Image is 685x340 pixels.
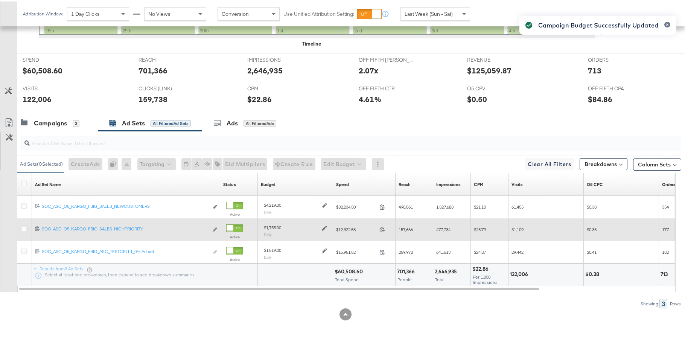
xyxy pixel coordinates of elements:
div: Reach [399,180,411,186]
div: Ad Set Name [35,180,61,186]
div: 701,366 [139,64,167,75]
div: Ad Sets ( 0 Selected) [20,159,63,166]
div: Timeline [302,39,321,46]
div: 2,646,935 [247,64,283,75]
span: IMPRESSIONS [247,55,304,62]
div: Ads [227,117,238,126]
div: $4,219.00 [264,201,281,207]
span: 477,734 [436,225,451,231]
span: OFF FIFTH [PERSON_NAME] [359,55,415,62]
div: Spend [336,180,349,186]
div: SOC_ASC_O5_KARGO_FBIG_SALES_HIGHPRIORITY [42,224,209,230]
div: $60,508.60 [23,64,62,75]
a: Your Ad Set name. [35,180,61,186]
div: 2,646,935 [435,267,459,274]
span: People [397,275,412,281]
label: Active [226,256,243,261]
span: $21.10 [474,203,486,208]
a: The number of people your ad was served to. [399,180,411,186]
div: CPM [474,180,483,186]
div: $22.86 [472,264,491,271]
span: VISITS [23,84,79,91]
div: $125,059.87 [467,64,511,75]
span: Conversion [222,9,249,16]
div: SOC_ASC_O5_KARGO_FBIG_ASC_TESTCELL1_0% Ad set [42,247,209,253]
div: Campaigns [34,117,67,126]
a: The average cost you've paid to have 1,000 impressions of your ad. [474,180,483,186]
span: 259,972 [399,248,413,253]
div: 4.61% [359,92,381,103]
div: 3 [73,119,79,125]
sub: Daily [264,208,272,213]
div: 0 [108,157,122,169]
a: SOC_ASC_O5_KARGO_FBIG_SALES_NEWCUSTOMERS [42,202,209,210]
span: $12,322.58 [336,225,376,231]
span: 157,666 [399,225,413,231]
div: Budget [261,180,275,186]
span: REVENUE [467,55,524,62]
div: 701,366 [397,267,417,274]
input: Search Ad Set Name, ID or Objective [30,131,621,146]
span: $25.79 [474,225,486,231]
div: Ad Sets [122,117,145,126]
label: Use Unified Attribution Setting: [283,9,354,16]
div: $22.86 [247,92,272,103]
div: 122,006 [23,92,52,103]
a: Shows the current state of your Ad Set. [223,180,236,186]
label: Active [226,233,243,238]
a: Shows the current budget of Ad Set. [261,180,275,186]
span: 641,513 [436,248,451,253]
span: Last Week (Sun - Sat) [405,9,453,16]
div: $60,508.60 [335,267,365,274]
span: Total [435,275,444,281]
div: All Filtered Ad Sets [151,119,191,125]
span: Total Spend [335,275,359,281]
div: SOC_ASC_O5_KARGO_FBIG_SALES_NEWCUSTOMERS [42,202,209,208]
label: Active [226,210,243,215]
div: $1,519.00 [264,246,281,252]
span: SPEND [23,55,79,62]
div: Attribution Window: [23,10,63,15]
span: 490,061 [399,203,413,208]
a: The number of times your ad was served. On mobile apps an ad is counted as served the first time ... [436,180,461,186]
sub: Daily [264,253,272,258]
span: 1,527,688 [436,203,454,208]
div: 159,738 [139,92,167,103]
span: No Views [148,9,170,16]
span: $32,234.50 [336,203,376,208]
div: Impressions [436,180,461,186]
div: $1,755.00 [264,223,281,229]
span: 1 Day Clicks [71,9,100,16]
div: All Filtered Ads [244,119,276,125]
span: $15,951.52 [336,248,376,253]
div: $0.50 [467,92,487,103]
div: 122,006 [510,269,530,276]
span: OFF FIFTH CTR [359,84,415,91]
a: SOC_ASC_O5_KARGO_FBIG_ASC_TESTCELL1_0% Ad set [42,247,209,255]
a: SOC_ASC_O5_KARGO_FBIG_SALES_HIGHPRIORITY [42,224,209,232]
a: The total amount spent to date. [336,180,349,186]
sub: Daily [264,231,272,235]
span: REACH [139,55,195,62]
div: 2.07x [359,64,378,75]
div: Campaign Budget Successfully Updated [538,19,658,28]
span: O5 CPV [467,84,524,91]
span: CPM [247,84,304,91]
span: Per 1,000 Impressions [473,273,498,284]
span: CLICKS (LINK) [139,84,195,91]
div: Status [223,180,236,186]
span: $24.87 [474,248,486,253]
